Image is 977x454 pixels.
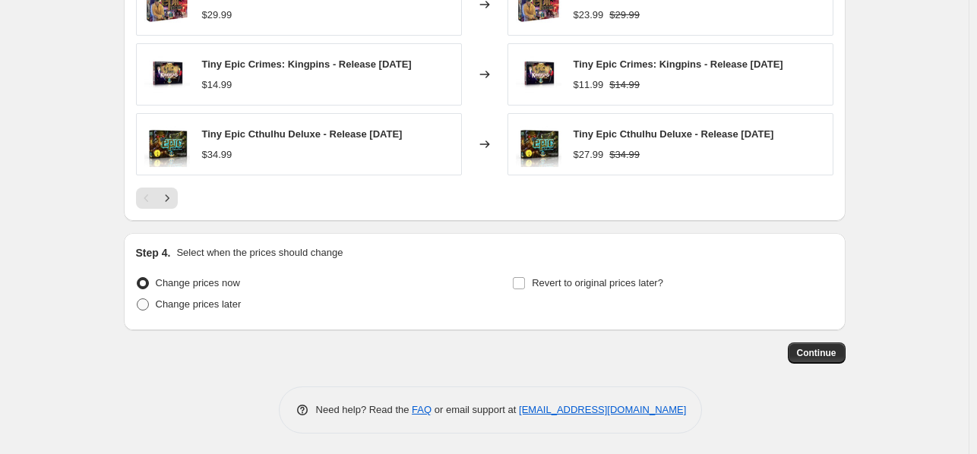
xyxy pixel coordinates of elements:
div: $34.99 [202,147,232,162]
button: Continue [788,342,846,364]
span: Change prices now [156,277,240,288]
nav: Pagination [136,188,178,209]
button: Next [157,188,178,209]
span: Revert to original prices later? [532,277,663,288]
div: $23.99 [574,8,604,23]
div: $14.99 [202,77,232,93]
span: Tiny Epic Cthulhu Deluxe - Release [DATE] [202,128,403,140]
span: Need help? Read the [316,404,413,415]
span: Tiny Epic Crimes: Kingpins - Release [DATE] [574,58,783,70]
strike: $14.99 [609,77,640,93]
span: or email support at [432,404,519,415]
a: FAQ [412,404,432,415]
img: GLGTECTDX-image0_2000_1500x_6e5241cf-ad51-4277-9d19-271234741992_80x.jpg [144,121,190,167]
span: Tiny Epic Crimes: Kingpins - Release [DATE] [202,58,412,70]
h2: Step 4. [136,245,171,260]
p: Select when the prices should change [176,245,343,260]
img: GLGTECKP-image0_2000_1066x_3173fd2d-3465-425a-bde0-eb0d2caa8901_80x.jpg [516,52,561,97]
span: Change prices later [156,298,242,310]
strike: $29.99 [609,8,640,23]
div: $29.99 [202,8,232,23]
span: Continue [797,347,836,359]
span: Tiny Epic Cthulhu Deluxe - Release [DATE] [574,128,774,140]
a: [EMAIL_ADDRESS][DOMAIN_NAME] [519,404,686,415]
img: GLGTECKP-image0_2000_1066x_3173fd2d-3465-425a-bde0-eb0d2caa8901_80x.jpg [144,52,190,97]
strike: $34.99 [609,147,640,162]
div: $27.99 [574,147,604,162]
img: GLGTECTDX-image0_2000_1500x_6e5241cf-ad51-4277-9d19-271234741992_80x.jpg [516,121,561,167]
div: $11.99 [574,77,604,93]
